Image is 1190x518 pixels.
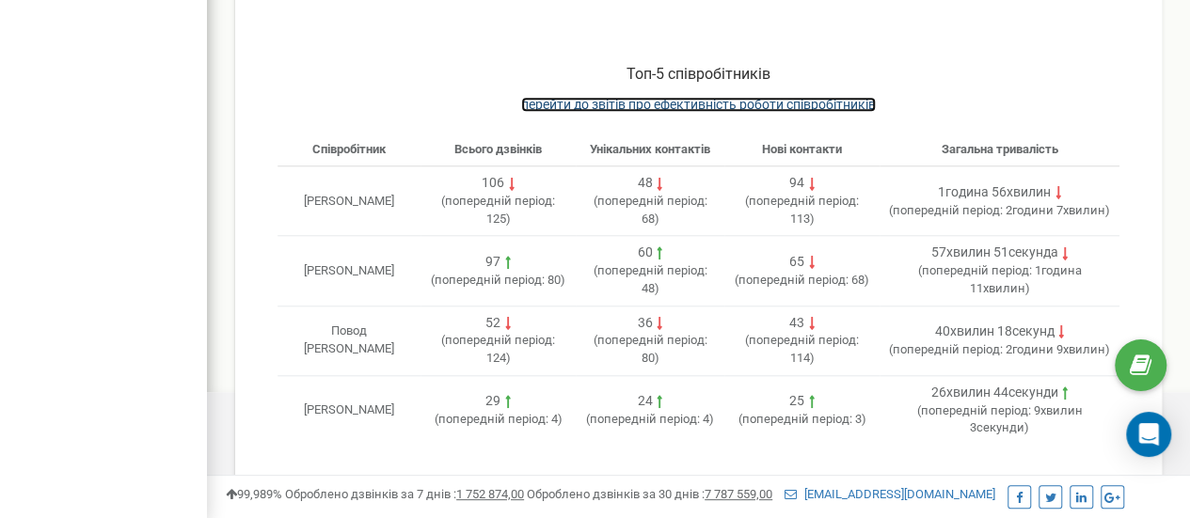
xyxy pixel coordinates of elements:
[590,412,700,426] span: попередній період:
[482,174,504,193] div: 106
[938,183,1051,202] div: 1година 56хвилин
[749,194,859,208] span: попередній період:
[485,253,500,272] div: 97
[920,403,1030,417] span: попередній період:
[789,174,804,193] div: 94
[278,166,420,236] td: [PERSON_NAME]
[527,487,772,501] span: Оброблено дзвінків за 30 днів :
[749,333,859,347] span: попередній період:
[278,306,420,375] td: Повод [PERSON_NAME]
[637,243,652,262] div: 60
[637,174,652,193] div: 48
[738,273,849,287] span: попередній період:
[735,273,869,287] span: ( 68 )
[435,412,563,426] span: ( 4 )
[789,253,804,272] div: 65
[431,273,565,287] span: ( 80 )
[789,314,804,333] div: 43
[521,97,876,112] a: перейти до звітів про ефективність роботи співробітників
[745,194,859,226] span: ( 113 )
[456,487,524,501] u: 1 752 874,00
[278,236,420,306] td: [PERSON_NAME]
[441,333,555,365] span: ( 124 )
[893,342,1003,356] span: попередній період:
[930,384,1057,402] div: 26хвилин 44секунди
[312,142,386,156] span: Співробітник
[485,392,500,411] div: 29
[593,263,706,295] span: ( 48 )
[705,487,772,501] u: 7 787 559,00
[785,487,995,501] a: [EMAIL_ADDRESS][DOMAIN_NAME]
[226,487,282,501] span: 99,989%
[930,243,1057,262] div: 57хвилин 51секунда
[438,412,548,426] span: попередній період:
[889,342,1110,356] span: ( 2години 9хвилин )
[590,142,710,156] span: Унікальних контактів
[893,203,1003,217] span: попередній період:
[637,314,652,333] div: 36
[596,333,706,347] span: попередній період:
[627,65,770,83] span: Toп-5 співробітників
[921,263,1031,277] span: попередній період:
[762,142,842,156] span: Нові контакти
[596,263,706,277] span: попередній період:
[637,392,652,411] div: 24
[889,203,1110,217] span: ( 2години 7хвилин )
[738,412,865,426] span: ( 3 )
[445,333,555,347] span: попередній період:
[586,412,714,426] span: ( 4 )
[485,314,500,333] div: 52
[285,487,524,501] span: Оброблено дзвінків за 7 днів :
[435,273,545,287] span: попередній період:
[741,412,851,426] span: попередній період:
[789,392,804,411] div: 25
[917,263,1081,295] span: ( 1година 11хвилин )
[454,142,542,156] span: Всього дзвінків
[593,194,706,226] span: ( 68 )
[593,333,706,365] span: ( 80 )
[596,194,706,208] span: попередній період:
[445,194,555,208] span: попередній період:
[934,322,1054,341] div: 40хвилин 18секунд
[441,194,555,226] span: ( 125 )
[916,403,1082,435] span: ( 9хвилин 3секунди )
[278,375,420,445] td: [PERSON_NAME]
[1126,412,1171,457] div: Open Intercom Messenger
[941,142,1057,156] span: Загальна тривалість
[745,333,859,365] span: ( 114 )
